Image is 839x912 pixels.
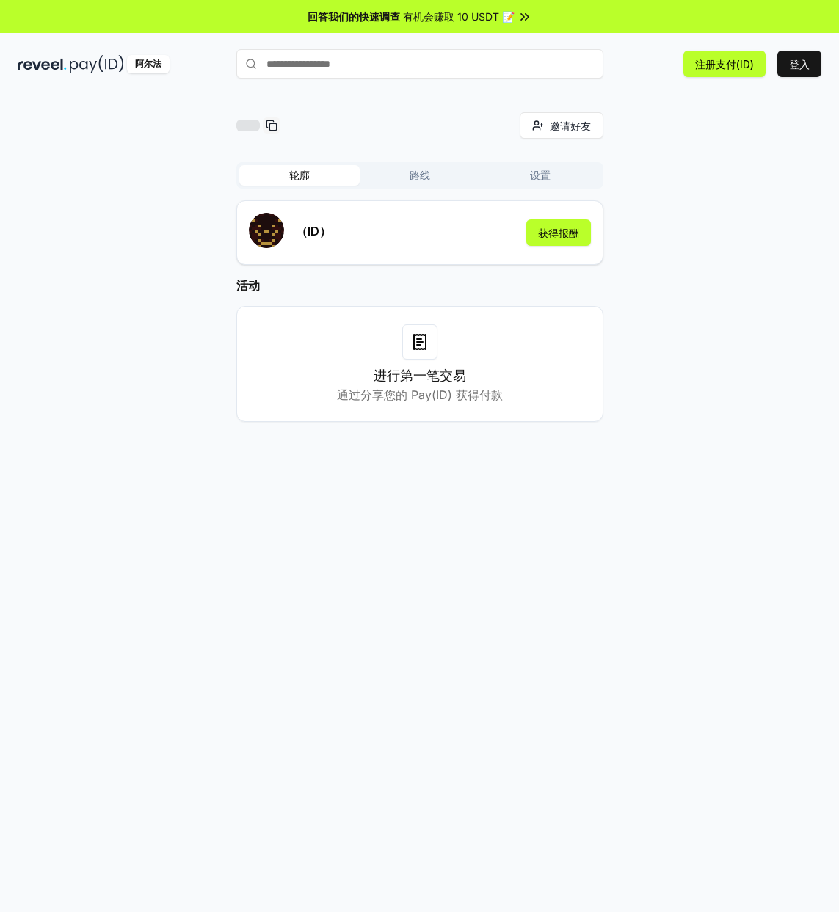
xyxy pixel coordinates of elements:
font: 回答我们的快速调查 [308,10,400,23]
font: 轮廓 [289,169,310,181]
font: 登入 [789,58,810,70]
font: 阿尔法 [135,58,161,69]
font: 注册支付(ID) [695,58,754,70]
font: 邀请好友 [550,120,591,132]
button: 注册支付(ID) [683,51,766,77]
font: 获得报酬 [538,227,579,239]
button: 获得报酬 [526,219,591,246]
button: 邀请好友 [520,112,603,139]
font: （ID） [296,224,331,238]
font: 进行第一笔交易 [374,368,466,383]
font: 通过分享您的 Pay(ID) 获得付款 [337,387,503,402]
font: 活动 [236,278,260,293]
font: 有机会赚取 10 USDT 📝 [403,10,515,23]
button: 登入 [777,51,821,77]
img: 揭示黑暗 [18,55,67,73]
font: 设置 [530,169,551,181]
font: 路线 [410,169,430,181]
img: 付款编号 [70,55,124,73]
